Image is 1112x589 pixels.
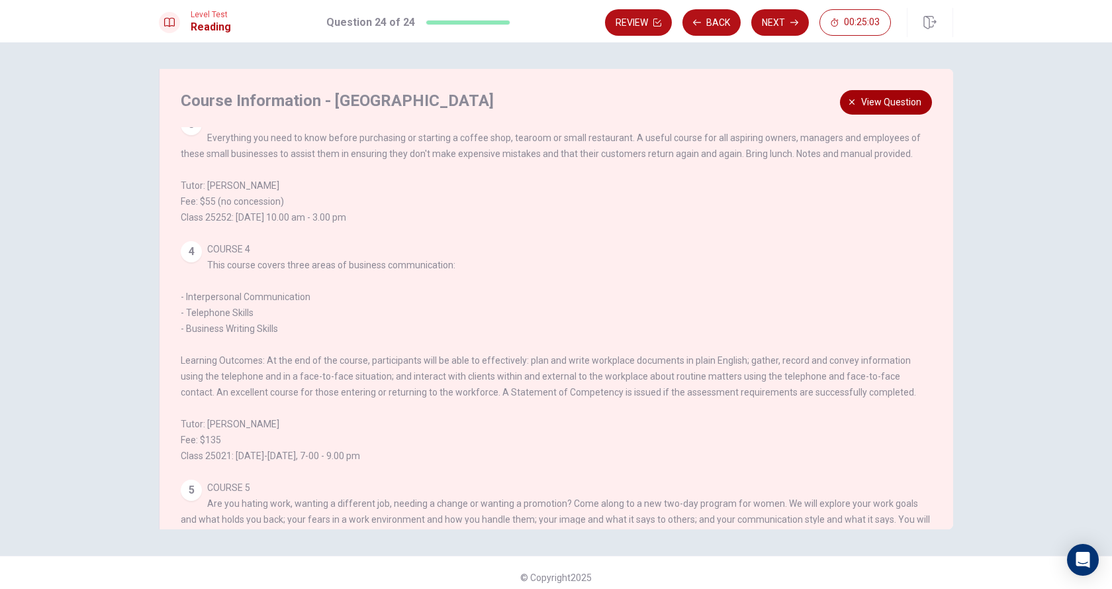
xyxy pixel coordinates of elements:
button: Next [751,9,809,36]
div: Open Intercom Messenger [1067,544,1099,576]
h1: Reading [191,19,231,35]
button: View question [840,90,932,115]
button: Review [605,9,672,36]
span: View question [861,94,921,111]
span: © Copyright 2025 [520,572,592,583]
span: 00:25:03 [844,17,880,28]
div: 4 [181,241,202,262]
h4: Course Information - [GEOGRAPHIC_DATA] [181,90,929,111]
div: 5 [181,480,202,501]
button: Back [682,9,741,36]
span: Level Test [191,10,231,19]
h1: Question 24 of 24 [326,15,415,30]
button: 00:25:03 [819,9,891,36]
